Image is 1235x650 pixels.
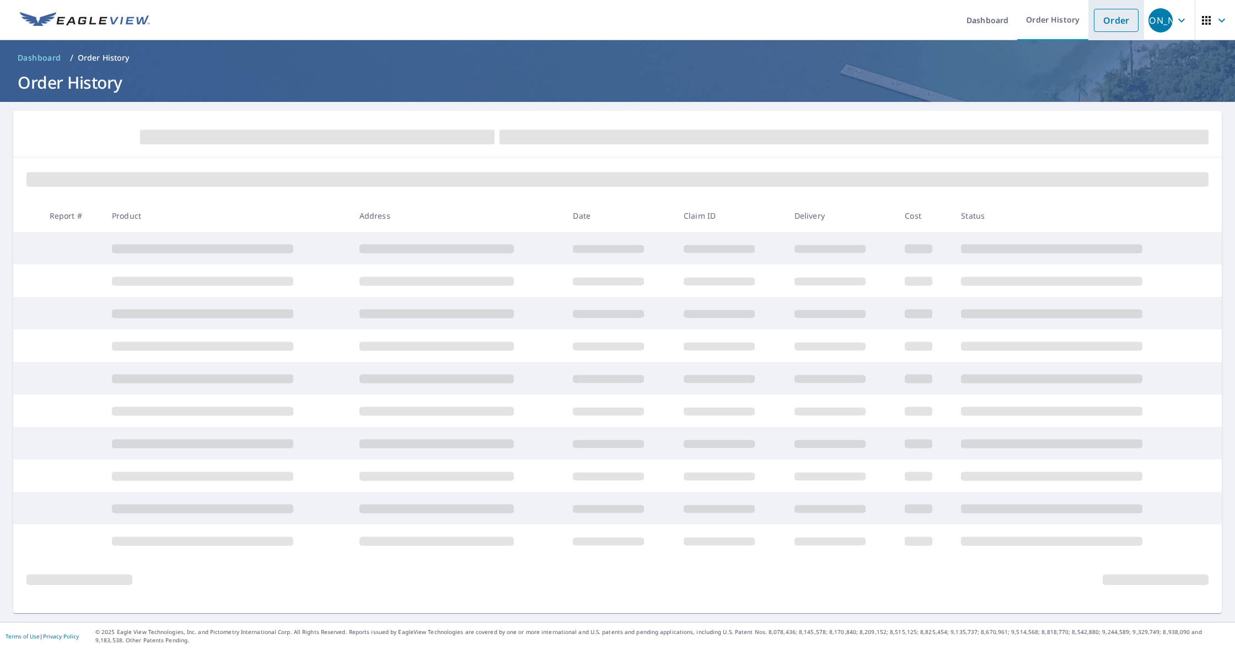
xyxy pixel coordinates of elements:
[6,633,79,640] p: |
[13,71,1222,94] h1: Order History
[18,52,61,63] span: Dashboard
[103,199,351,232] th: Product
[70,51,73,64] li: /
[351,199,565,232] th: Address
[20,12,150,29] img: EV Logo
[786,199,896,232] th: Delivery
[1094,9,1139,32] a: Order
[78,52,130,63] p: Order History
[95,628,1229,644] p: © 2025 Eagle View Technologies, Inc. and Pictometry International Corp. All Rights Reserved. Repo...
[41,199,103,232] th: Report #
[6,632,40,640] a: Terms of Use
[13,49,66,67] a: Dashboard
[952,199,1200,232] th: Status
[564,199,675,232] th: Date
[896,199,952,232] th: Cost
[675,199,786,232] th: Claim ID
[13,49,1222,67] nav: breadcrumb
[43,632,79,640] a: Privacy Policy
[1148,8,1173,32] div: [PERSON_NAME]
